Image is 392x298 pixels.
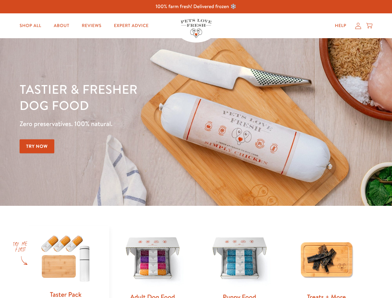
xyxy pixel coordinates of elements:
a: Shop All [15,20,46,32]
a: Expert Advice [109,20,154,32]
a: Reviews [77,20,106,32]
a: Help [330,20,351,32]
a: Try Now [20,139,54,153]
p: Zero preservatives. 100% natural. [20,118,255,129]
img: Pets Love Fresh [181,19,212,38]
a: About [49,20,74,32]
h1: Tastier & fresher dog food [20,81,255,113]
